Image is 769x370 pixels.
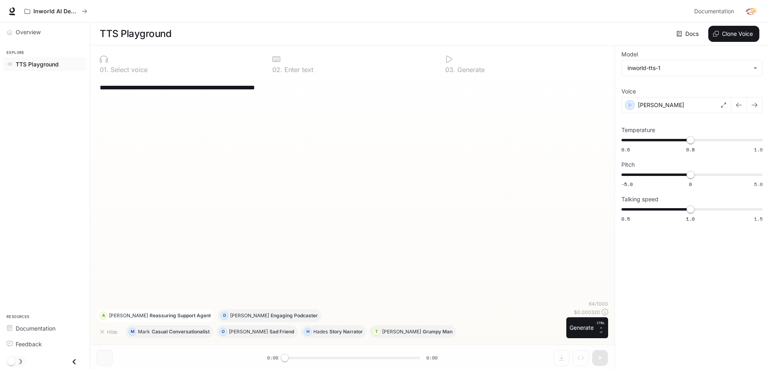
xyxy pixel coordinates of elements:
p: Inworld AI Demos [33,8,78,15]
p: [PERSON_NAME] [109,313,148,318]
p: Sad Friend [269,329,294,334]
span: 1.0 [686,215,695,222]
p: Select voice [109,66,148,73]
button: MMarkCasual Conversationalist [125,325,213,338]
p: Talking speed [621,196,658,202]
div: M [129,325,136,338]
button: HHadesStory Narrator [301,325,366,338]
p: ⏎ [597,320,605,335]
div: inworld-tts-1 [622,60,762,76]
p: Pitch [621,162,635,167]
span: 0 [689,181,692,188]
h1: TTS Playground [100,26,171,42]
p: Generate [455,66,485,73]
a: Documentation [691,3,740,19]
img: User avatar [746,6,757,17]
button: A[PERSON_NAME]Reassuring Support Agent [97,309,214,322]
span: Dark mode toggle [7,357,15,366]
span: -5.0 [621,181,633,188]
p: Grumpy Man [423,329,452,334]
button: Close drawer [65,353,83,370]
div: inworld-tts-1 [627,64,749,72]
span: Documentation [16,324,56,333]
div: A [100,309,107,322]
button: GenerateCTRL +⏎ [566,317,608,338]
p: 0 3 . [445,66,455,73]
span: 0.6 [621,146,630,153]
span: Feedback [16,340,42,348]
p: Voice [621,89,636,94]
p: 0 2 . [272,66,282,73]
p: Story Narrator [329,329,363,334]
button: Hide [97,325,122,338]
p: Temperature [621,127,655,133]
span: 0.8 [686,146,695,153]
p: Hades [313,329,328,334]
a: Feedback [3,337,86,351]
button: T[PERSON_NAME]Grumpy Man [370,325,456,338]
button: D[PERSON_NAME]Engaging Podcaster [218,309,321,322]
p: CTRL + [597,320,605,330]
span: TTS Playground [16,60,59,68]
div: T [373,325,380,338]
span: Overview [16,28,41,36]
p: [PERSON_NAME] [638,101,684,109]
a: Docs [675,26,702,42]
button: Clone Voice [708,26,759,42]
p: Engaging Podcaster [271,313,318,318]
p: Reassuring Support Agent [150,313,211,318]
p: $ 0.000320 [574,309,600,316]
p: [PERSON_NAME] [230,313,269,318]
a: Documentation [3,321,86,335]
div: O [220,325,227,338]
div: H [304,325,311,338]
a: TTS Playground [3,57,86,71]
span: 1.0 [754,146,763,153]
p: [PERSON_NAME] [382,329,421,334]
p: Model [621,52,638,57]
span: 5.0 [754,181,763,188]
p: Mark [138,329,150,334]
p: 64 / 1000 [589,300,608,307]
p: [PERSON_NAME] [229,329,268,334]
button: O[PERSON_NAME]Sad Friend [216,325,298,338]
div: D [221,309,228,322]
a: Overview [3,25,86,39]
p: 0 1 . [100,66,109,73]
p: Casual Conversationalist [152,329,210,334]
span: Documentation [694,6,734,17]
span: 0.5 [621,215,630,222]
button: All workspaces [21,3,91,19]
p: Enter text [282,66,313,73]
span: 1.5 [754,215,763,222]
button: User avatar [743,3,759,19]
